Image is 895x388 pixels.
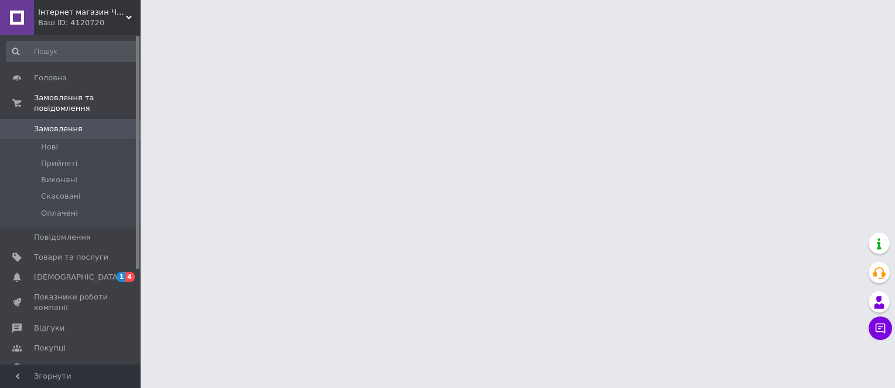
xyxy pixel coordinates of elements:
[34,323,64,333] span: Відгуки
[41,158,77,169] span: Прийняті
[41,142,58,152] span: Нові
[34,232,91,243] span: Повідомлення
[34,343,66,353] span: Покупці
[6,41,138,62] input: Пошук
[34,93,141,114] span: Замовлення та повідомлення
[125,272,135,282] span: 4
[117,272,126,282] span: 1
[41,191,81,202] span: Скасовані
[34,124,83,134] span: Замовлення
[34,73,67,83] span: Головна
[34,252,108,263] span: Товари та послуги
[41,208,78,219] span: Оплачені
[41,175,77,185] span: Виконані
[34,363,97,373] span: Каталог ProSale
[38,18,141,28] div: Ваш ID: 4120720
[34,292,108,313] span: Показники роботи компанії
[38,7,126,18] span: Інтернет магазин Чавун
[869,316,892,340] button: Чат з покупцем
[34,272,121,283] span: [DEMOGRAPHIC_DATA]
